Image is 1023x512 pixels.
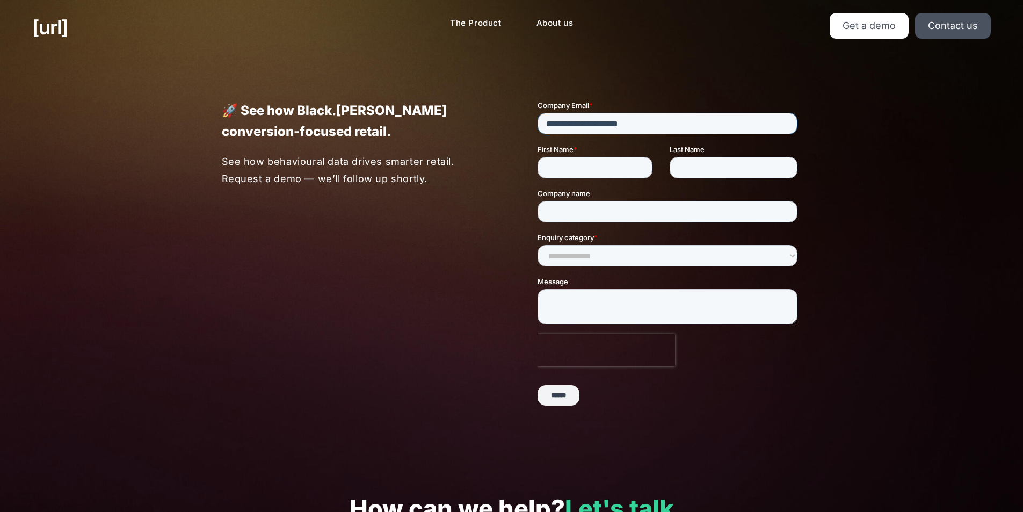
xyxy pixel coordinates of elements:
[222,100,486,142] p: 🚀 See how Black.[PERSON_NAME] conversion-focused retail.
[222,153,487,187] p: See how behavioural data drives smarter retail. Request a demo — we’ll follow up shortly.
[538,100,802,424] iframe: Form 1
[830,13,909,39] a: Get a demo
[915,13,991,39] a: Contact us
[528,13,582,34] a: About us
[32,13,68,42] a: [URL]
[441,13,510,34] a: The Product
